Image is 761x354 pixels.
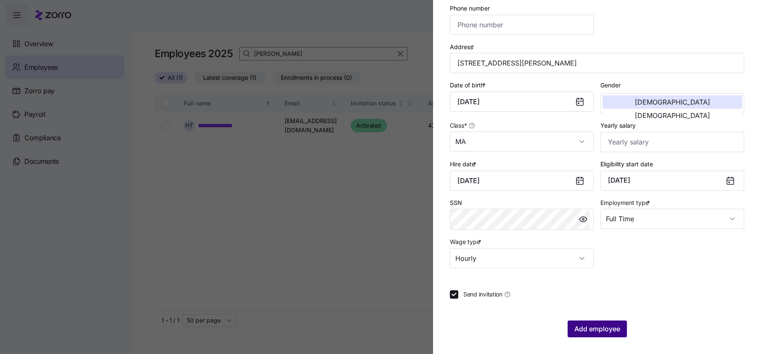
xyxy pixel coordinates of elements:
[450,15,594,35] input: Phone number
[450,53,744,73] input: Address
[635,99,710,105] span: [DEMOGRAPHIC_DATA]
[450,81,487,90] label: Date of birth
[600,132,744,152] input: Yearly salary
[600,160,653,169] label: Eligibility start date
[600,121,636,130] label: Yearly salary
[635,112,710,119] span: [DEMOGRAPHIC_DATA]
[450,170,594,191] input: MM/DD/YYYY
[450,160,478,169] label: Hire date
[450,248,594,268] input: Select wage type
[450,121,467,130] span: Class *
[568,320,627,337] button: Add employee
[450,198,462,207] label: SSN
[574,324,620,334] span: Add employee
[600,198,652,207] label: Employment type
[463,290,502,299] span: Send invitation
[450,92,594,112] input: MM/DD/YYYY
[600,81,621,90] label: Gender
[450,237,483,246] label: Wage type
[600,209,744,229] input: Select employment type
[450,4,490,13] label: Phone number
[600,170,744,191] button: [DATE]
[450,42,476,52] label: Address
[450,131,594,152] input: Class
